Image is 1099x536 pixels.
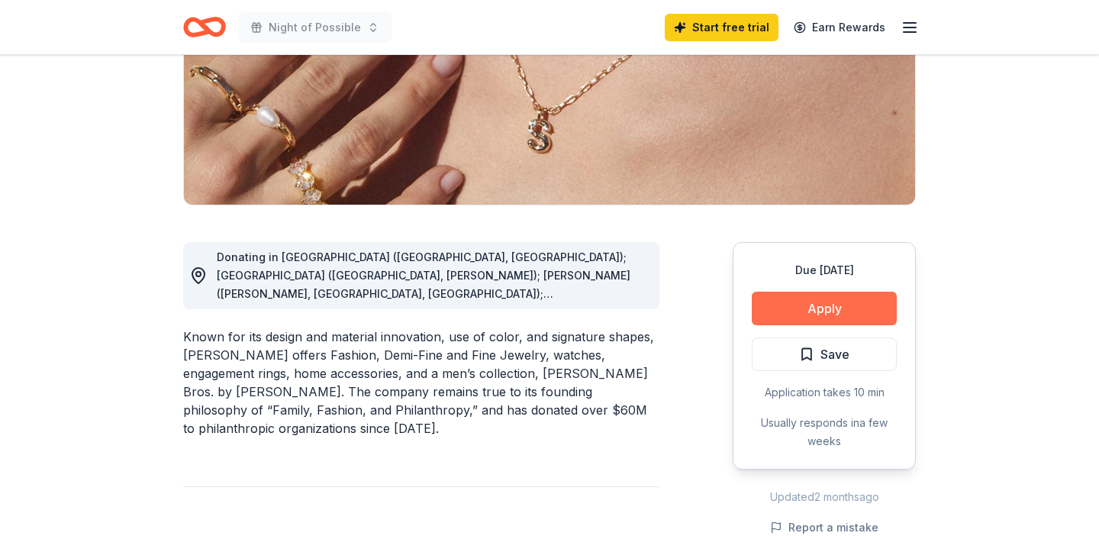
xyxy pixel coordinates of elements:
[820,344,849,364] span: Save
[238,12,392,43] button: Night of Possible
[752,261,897,279] div: Due [DATE]
[752,414,897,450] div: Usually responds in a few weeks
[269,18,361,37] span: Night of Possible
[183,328,659,438] div: Known for its design and material innovation, use of color, and signature shapes, [PERSON_NAME] o...
[665,14,778,41] a: Start free trial
[785,14,894,41] a: Earn Rewards
[752,383,897,402] div: Application takes 10 min
[733,488,916,506] div: Updated 2 months ago
[752,337,897,371] button: Save
[752,292,897,325] button: Apply
[183,9,226,45] a: Home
